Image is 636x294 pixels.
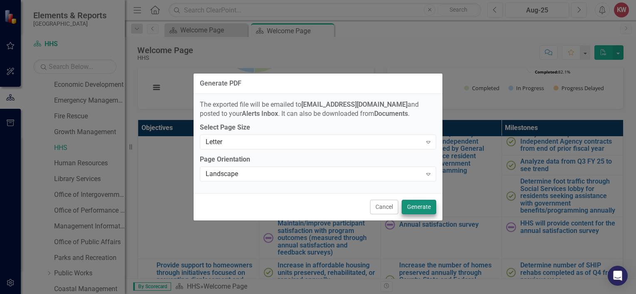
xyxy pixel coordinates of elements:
button: Generate [402,200,436,214]
div: Generate PDF [200,80,241,87]
strong: [EMAIL_ADDRESS][DOMAIN_NAME] [301,100,407,108]
div: Landscape [206,169,422,179]
strong: Documents [374,110,408,118]
label: Select Page Size [200,123,436,132]
strong: Alerts Inbox [242,110,278,118]
div: Open Intercom Messenger [608,266,628,286]
label: Page Orientation [200,155,436,164]
button: Cancel [370,200,398,214]
span: The exported file will be emailed to and posted to your . It can also be downloaded from . [200,100,419,118]
div: Letter [206,137,422,147]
